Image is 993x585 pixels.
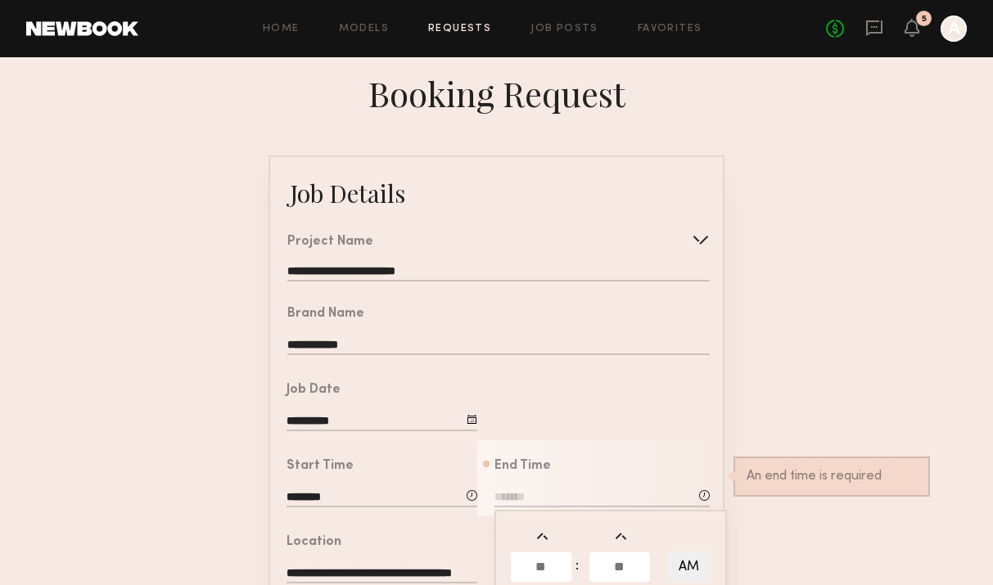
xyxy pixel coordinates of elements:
a: Models [339,24,389,34]
td: : [575,551,586,583]
div: Project Name [287,236,373,249]
a: Job Posts [530,24,598,34]
a: Requests [428,24,491,34]
div: End Time [494,460,551,473]
div: Start Time [287,460,354,473]
a: Favorites [638,24,702,34]
div: Location [287,536,341,549]
a: A [941,16,967,42]
a: Home [263,24,300,34]
div: Booking Request [368,70,625,116]
div: An end time is required [747,470,917,484]
div: 5 [922,15,927,24]
div: Job Date [287,384,341,397]
div: Job Details [290,177,405,209]
button: AM [668,551,710,583]
div: Brand Name [287,308,364,321]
